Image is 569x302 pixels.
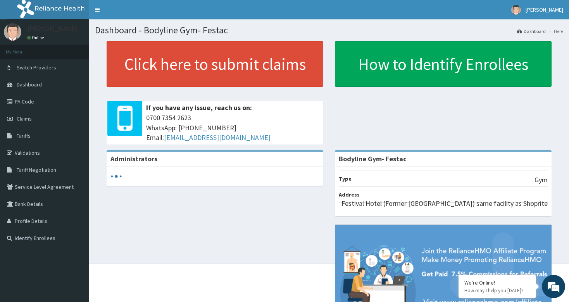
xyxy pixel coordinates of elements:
[339,154,407,163] strong: Bodyline Gym- Festac
[535,175,548,185] p: Gym
[511,5,521,15] img: User Image
[547,28,563,35] li: Here
[464,279,530,286] div: We're Online!
[464,287,530,294] p: How may I help you today?
[526,6,563,13] span: [PERSON_NAME]
[339,191,360,198] b: Address
[110,154,157,163] b: Administrators
[27,25,78,32] p: [PERSON_NAME]
[17,64,56,71] span: Switch Providers
[517,28,546,35] a: Dashboard
[17,132,31,139] span: Tariffs
[339,175,352,182] b: Type
[164,133,271,142] a: [EMAIL_ADDRESS][DOMAIN_NAME]
[146,113,319,143] span: 0700 7354 2623 WhatsApp: [PHONE_NUMBER] Email:
[335,41,552,87] a: How to Identify Enrollees
[17,115,32,122] span: Claims
[17,81,42,88] span: Dashboard
[107,41,323,87] a: Click here to submit claims
[95,25,563,35] h1: Dashboard - Bodyline Gym- Festac
[146,103,252,112] b: If you have any issue, reach us on:
[110,171,122,182] svg: audio-loading
[341,198,548,209] p: Festival Hotel (Former [GEOGRAPHIC_DATA]) same facility as Shoprite
[17,166,56,173] span: Tariff Negotiation
[27,35,46,40] a: Online
[4,23,21,41] img: User Image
